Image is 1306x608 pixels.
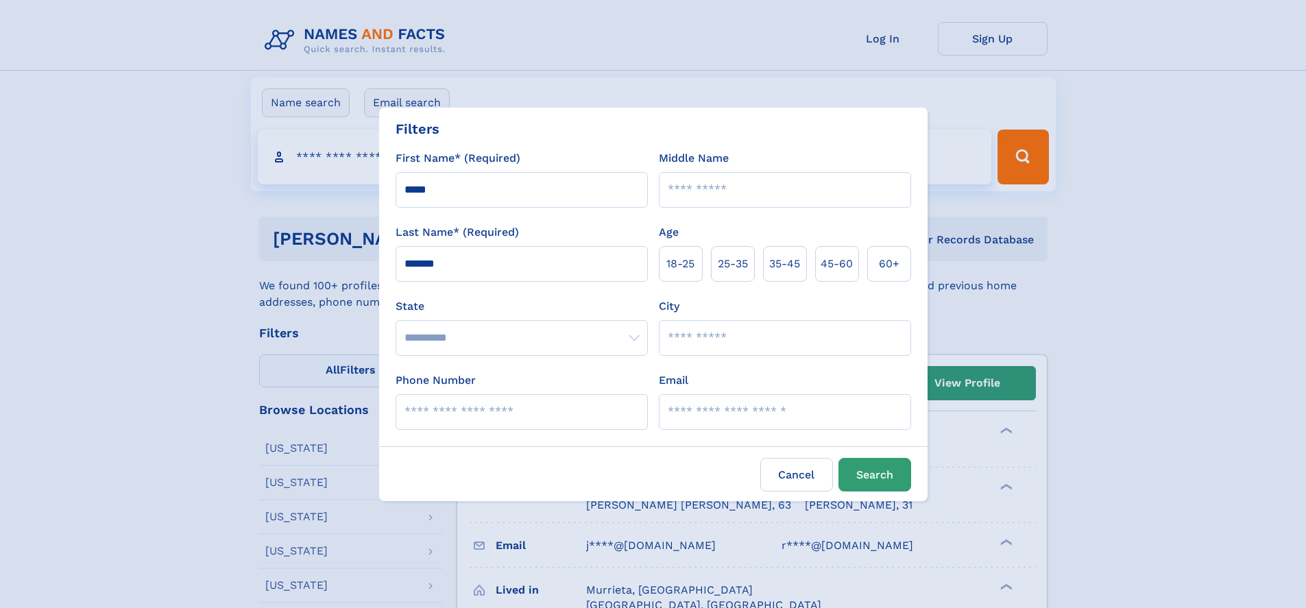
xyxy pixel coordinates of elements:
span: 35‑45 [769,256,800,272]
label: Cancel [760,458,833,491]
label: Middle Name [659,150,729,167]
span: 60+ [879,256,899,272]
label: State [396,298,648,315]
label: Email [659,372,688,389]
label: City [659,298,679,315]
span: 25‑35 [718,256,748,272]
div: Filters [396,119,439,139]
span: 18‑25 [666,256,694,272]
label: Last Name* (Required) [396,224,519,241]
span: 45‑60 [821,256,853,272]
label: Age [659,224,679,241]
label: First Name* (Required) [396,150,520,167]
label: Phone Number [396,372,476,389]
button: Search [838,458,911,491]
